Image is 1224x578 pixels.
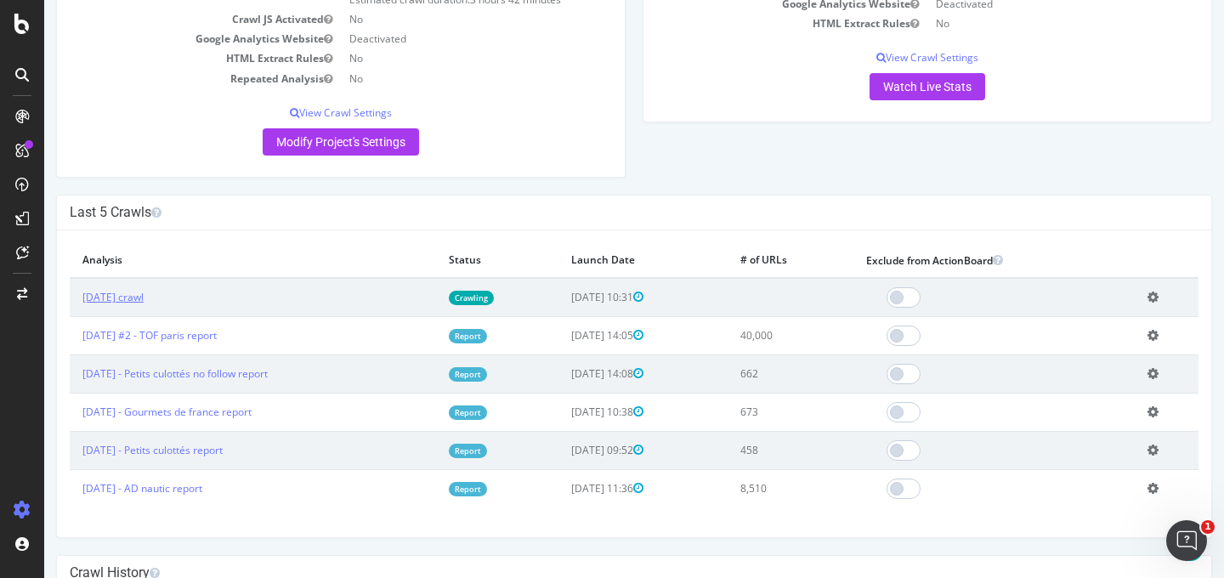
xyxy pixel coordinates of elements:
[1201,520,1215,534] span: 1
[527,366,599,381] span: [DATE] 14:08
[38,328,173,343] a: [DATE] #2 - TOF paris report
[527,405,599,419] span: [DATE] 10:38
[25,48,297,68] td: HTML Extract Rules
[38,290,99,304] a: [DATE] crawl
[297,69,568,88] td: No
[25,69,297,88] td: Repeated Analysis
[297,29,568,48] td: Deactivated
[297,48,568,68] td: No
[683,354,809,393] td: 662
[25,9,297,29] td: Crawl JS Activated
[527,290,599,304] span: [DATE] 10:31
[883,14,1154,33] td: No
[683,316,809,354] td: 40,000
[527,328,599,343] span: [DATE] 14:05
[683,469,809,507] td: 8,510
[405,291,450,305] a: Crawling
[218,128,375,156] a: Modify Project's Settings
[405,482,443,496] a: Report
[25,243,392,278] th: Analysis
[683,431,809,469] td: 458
[405,444,443,458] a: Report
[38,443,178,457] a: [DATE] - Petits culottés report
[514,243,684,278] th: Launch Date
[527,481,599,496] span: [DATE] 11:36
[38,405,207,419] a: [DATE] - Gourmets de france report
[25,105,568,120] p: View Crawl Settings
[405,367,443,382] a: Report
[25,29,297,48] td: Google Analytics Website
[405,329,443,343] a: Report
[25,204,1154,221] h4: Last 5 Crawls
[1166,520,1207,561] iframe: Intercom live chat
[405,405,443,420] a: Report
[612,50,1154,65] p: View Crawl Settings
[38,366,224,381] a: [DATE] - Petits culottés no follow report
[825,73,941,100] a: Watch Live Stats
[683,243,809,278] th: # of URLs
[392,243,514,278] th: Status
[683,393,809,431] td: 673
[612,14,883,33] td: HTML Extract Rules
[38,481,158,496] a: [DATE] - AD nautic report
[297,9,568,29] td: No
[527,443,599,457] span: [DATE] 09:52
[809,243,1091,278] th: Exclude from ActionBoard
